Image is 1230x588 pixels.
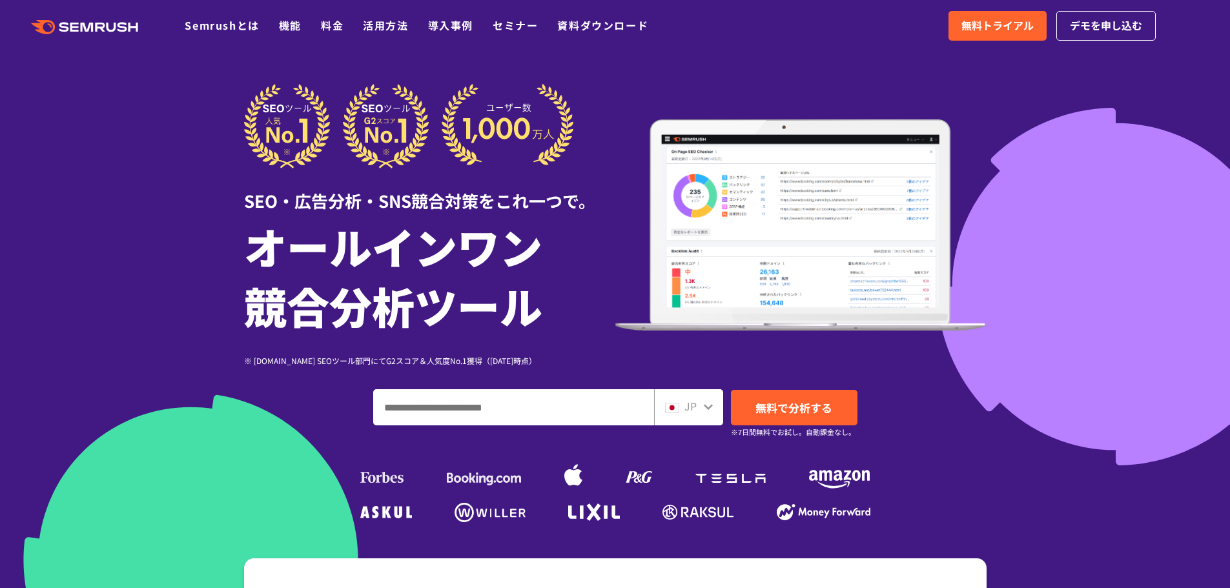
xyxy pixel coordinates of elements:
span: 無料で分析する [755,400,832,416]
a: 無料トライアル [948,11,1047,41]
input: ドメイン、キーワードまたはURLを入力してください [374,390,653,425]
a: 活用方法 [363,17,408,33]
a: Semrushとは [185,17,259,33]
h1: オールインワン 競合分析ツール [244,216,615,335]
a: 料金 [321,17,343,33]
span: デモを申し込む [1070,17,1142,34]
span: 無料トライアル [961,17,1034,34]
a: 無料で分析する [731,390,857,425]
a: 導入事例 [428,17,473,33]
small: ※7日間無料でお試し。自動課金なし。 [731,426,856,438]
a: デモを申し込む [1056,11,1156,41]
a: 資料ダウンロード [557,17,648,33]
a: 機能 [279,17,302,33]
div: ※ [DOMAIN_NAME] SEOツール部門にてG2スコア＆人気度No.1獲得（[DATE]時点） [244,354,615,367]
div: SEO・広告分析・SNS競合対策をこれ一つで。 [244,168,615,213]
span: JP [684,398,697,414]
a: セミナー [493,17,538,33]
